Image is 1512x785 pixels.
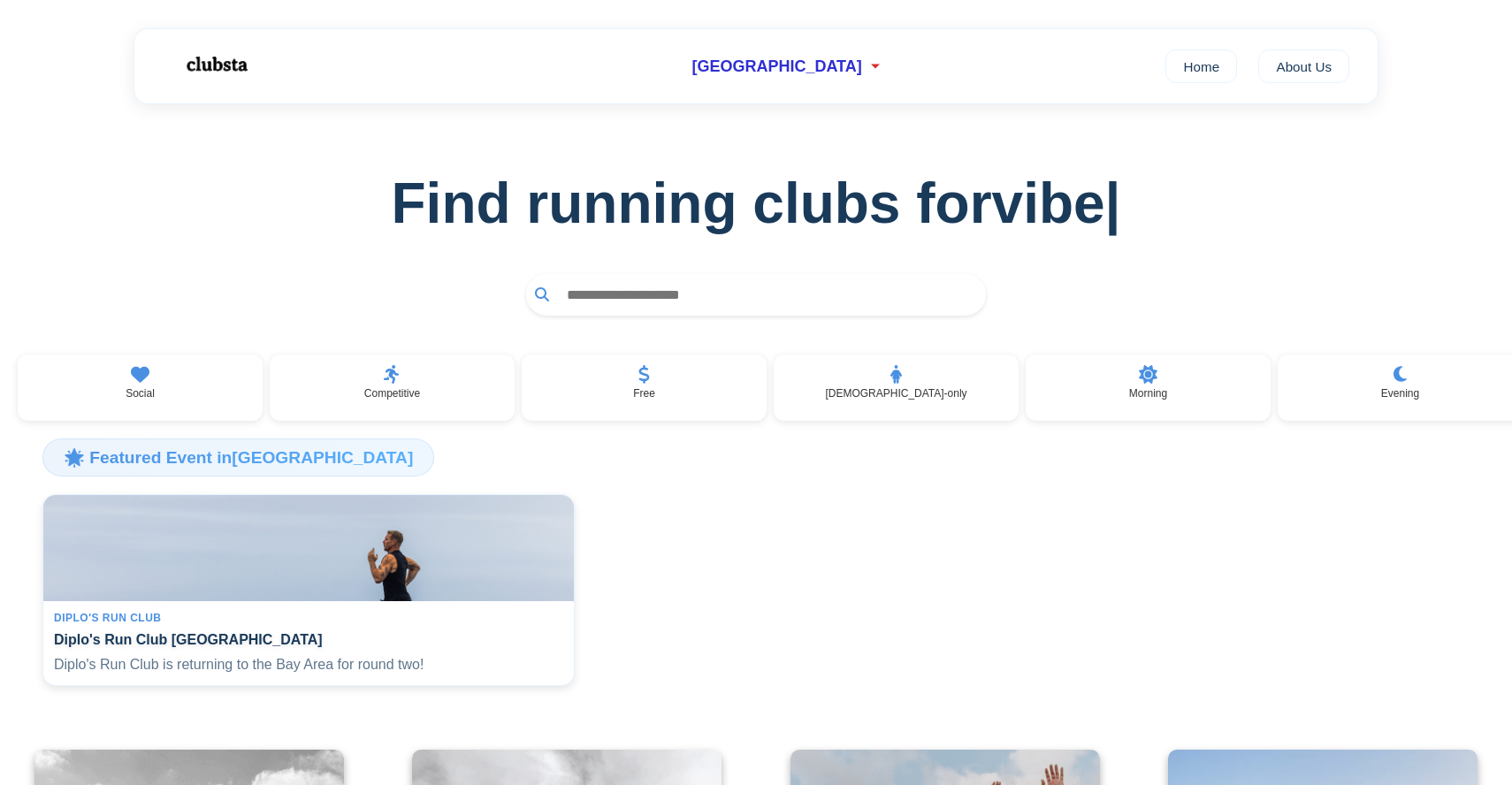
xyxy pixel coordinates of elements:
[163,42,269,87] img: Logo
[42,438,434,476] h3: 🌟 Featured Event in [GEOGRAPHIC_DATA]
[28,171,1484,236] h1: Find running clubs for
[1165,50,1237,83] a: Home
[54,631,563,648] h4: Diplo's Run Club [GEOGRAPHIC_DATA]
[43,495,574,601] img: Diplo's Run Club San Francisco
[1381,387,1419,400] p: Evening
[54,655,563,674] p: Diplo's Run Club is returning to the Bay Area for round two!
[825,387,966,400] p: [DEMOGRAPHIC_DATA]-only
[126,387,155,400] p: Social
[992,171,1121,236] span: vibe
[633,387,655,400] p: Free
[364,387,420,400] p: Competitive
[1258,50,1349,83] a: About Us
[691,57,861,76] span: [GEOGRAPHIC_DATA]
[1105,171,1121,235] span: |
[1129,387,1167,400] p: Morning
[54,612,563,624] div: Diplo's Run Club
